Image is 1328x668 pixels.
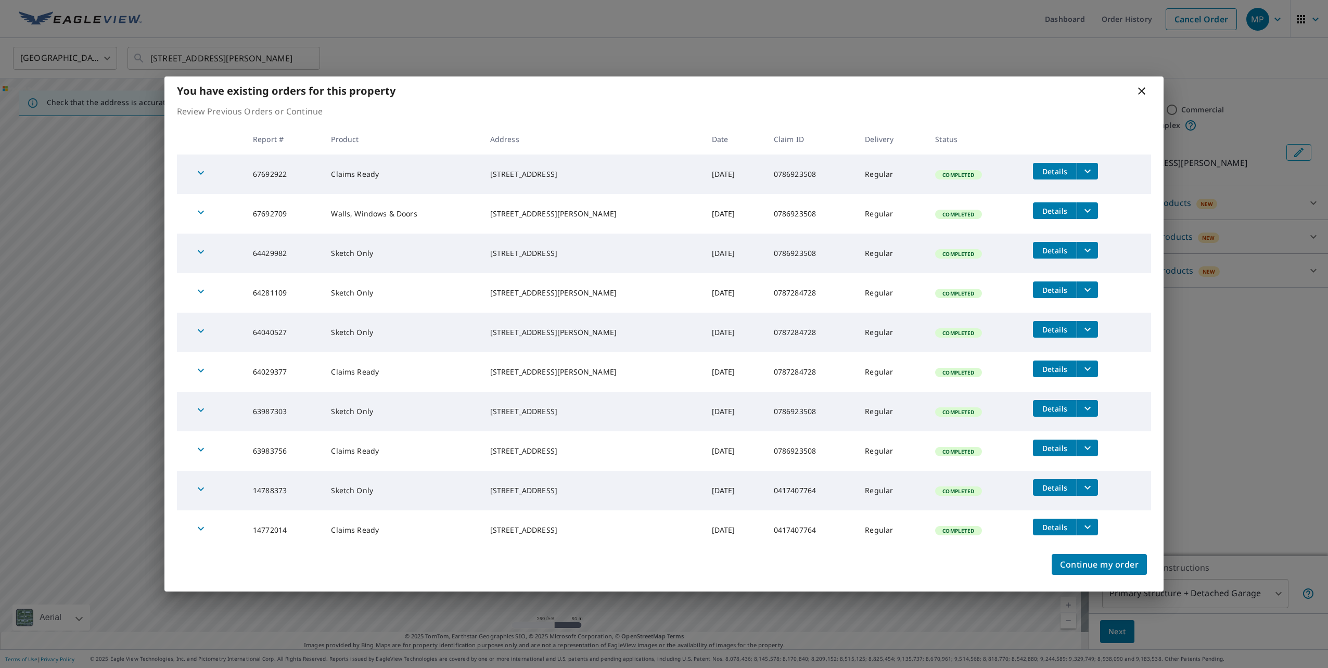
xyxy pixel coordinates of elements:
[1039,206,1070,216] span: Details
[857,352,927,392] td: Regular
[765,392,857,431] td: 0786923508
[482,124,704,155] th: Address
[765,234,857,273] td: 0786923508
[765,352,857,392] td: 0787284728
[245,234,323,273] td: 64429982
[857,313,927,352] td: Regular
[1077,519,1098,535] button: filesDropdownBtn-14772014
[936,250,980,258] span: Completed
[704,392,765,431] td: [DATE]
[490,327,695,338] div: [STREET_ADDRESS][PERSON_NAME]
[936,369,980,376] span: Completed
[1052,554,1147,575] button: Continue my order
[857,273,927,313] td: Regular
[1039,483,1070,493] span: Details
[765,194,857,234] td: 0786923508
[1033,440,1077,456] button: detailsBtn-63983756
[936,171,980,178] span: Completed
[1033,361,1077,377] button: detailsBtn-64029377
[490,169,695,179] div: [STREET_ADDRESS]
[704,234,765,273] td: [DATE]
[765,431,857,471] td: 0786923508
[704,431,765,471] td: [DATE]
[323,155,481,194] td: Claims Ready
[245,194,323,234] td: 67692709
[1077,281,1098,298] button: filesDropdownBtn-64281109
[857,124,927,155] th: Delivery
[857,471,927,510] td: Regular
[1033,479,1077,496] button: detailsBtn-14788373
[1077,242,1098,259] button: filesDropdownBtn-64429982
[490,446,695,456] div: [STREET_ADDRESS]
[1060,557,1139,572] span: Continue my order
[1039,325,1070,335] span: Details
[1033,519,1077,535] button: detailsBtn-14772014
[245,510,323,550] td: 14772014
[1033,321,1077,338] button: detailsBtn-64040527
[704,471,765,510] td: [DATE]
[704,194,765,234] td: [DATE]
[323,124,481,155] th: Product
[1039,364,1070,374] span: Details
[936,448,980,455] span: Completed
[1033,163,1077,179] button: detailsBtn-67692922
[245,431,323,471] td: 63983756
[177,84,395,98] b: You have existing orders for this property
[323,352,481,392] td: Claims Ready
[177,105,1151,118] p: Review Previous Orders or Continue
[490,367,695,377] div: [STREET_ADDRESS][PERSON_NAME]
[704,510,765,550] td: [DATE]
[1077,321,1098,338] button: filesDropdownBtn-64040527
[1039,166,1070,176] span: Details
[490,248,695,259] div: [STREET_ADDRESS]
[765,313,857,352] td: 0787284728
[936,290,980,297] span: Completed
[245,155,323,194] td: 67692922
[323,273,481,313] td: Sketch Only
[1033,400,1077,417] button: detailsBtn-63987303
[323,392,481,431] td: Sketch Only
[1077,361,1098,377] button: filesDropdownBtn-64029377
[1077,163,1098,179] button: filesDropdownBtn-67692922
[936,329,980,337] span: Completed
[927,124,1025,155] th: Status
[936,211,980,218] span: Completed
[704,352,765,392] td: [DATE]
[323,313,481,352] td: Sketch Only
[323,431,481,471] td: Claims Ready
[704,273,765,313] td: [DATE]
[323,234,481,273] td: Sketch Only
[765,273,857,313] td: 0787284728
[704,155,765,194] td: [DATE]
[245,471,323,510] td: 14788373
[1077,479,1098,496] button: filesDropdownBtn-14788373
[323,510,481,550] td: Claims Ready
[1077,202,1098,219] button: filesDropdownBtn-67692709
[936,487,980,495] span: Completed
[490,406,695,417] div: [STREET_ADDRESS]
[857,194,927,234] td: Regular
[936,527,980,534] span: Completed
[245,124,323,155] th: Report #
[1077,440,1098,456] button: filesDropdownBtn-63983756
[1039,246,1070,255] span: Details
[245,352,323,392] td: 64029377
[1033,242,1077,259] button: detailsBtn-64429982
[857,155,927,194] td: Regular
[1039,443,1070,453] span: Details
[765,510,857,550] td: 0417407764
[857,510,927,550] td: Regular
[765,471,857,510] td: 0417407764
[245,392,323,431] td: 63987303
[245,313,323,352] td: 64040527
[1039,404,1070,414] span: Details
[245,273,323,313] td: 64281109
[1077,400,1098,417] button: filesDropdownBtn-63987303
[490,288,695,298] div: [STREET_ADDRESS][PERSON_NAME]
[704,313,765,352] td: [DATE]
[1039,522,1070,532] span: Details
[490,209,695,219] div: [STREET_ADDRESS][PERSON_NAME]
[857,431,927,471] td: Regular
[857,392,927,431] td: Regular
[490,525,695,535] div: [STREET_ADDRESS]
